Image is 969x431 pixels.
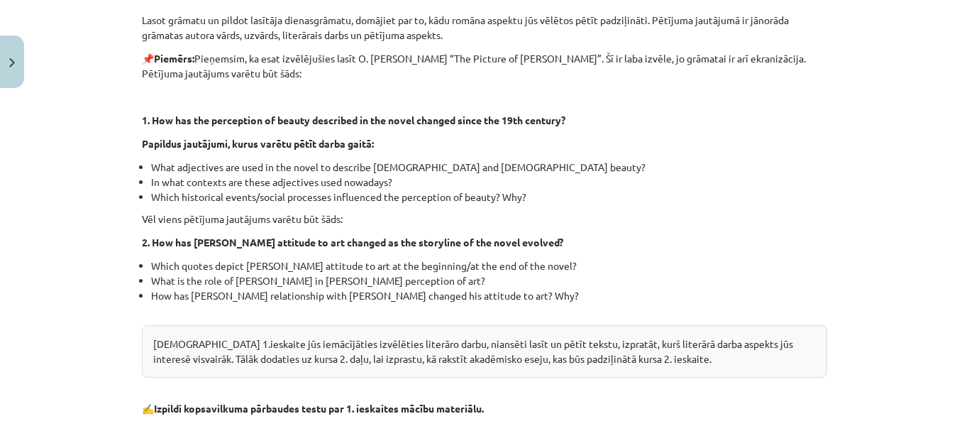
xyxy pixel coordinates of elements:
li: What adjectives are used in the novel to describe [DEMOGRAPHIC_DATA] and [DEMOGRAPHIC_DATA] beauty? [151,160,827,175]
img: icon-close-lesson-0947bae3869378f0d4975bcd49f059093ad1ed9edebbc8119c70593378902aed.svg [9,58,15,67]
strong: 2. How has [PERSON_NAME] attitude to art changed as the storyline of the novel evolved? [142,236,563,249]
li: Which historical events/social processes influenced the perception of beauty? Why? [151,190,827,204]
strong: Piemērs: [154,52,194,65]
p: 📌 Pieņemsim, ka esat izvēlējušies lasīt O. [PERSON_NAME] “The Picture of [PERSON_NAME]”. Šī ir la... [142,51,827,81]
li: In what contexts are these adjectives used nowadays? [151,175,827,190]
strong: 1. How has the perception of beauty described in the novel changed since the 19th century? [142,114,565,126]
li: What is the role of [PERSON_NAME] in [PERSON_NAME] perception of art? [151,273,827,288]
div: [DEMOGRAPHIC_DATA] 1.ieskaite jūs iemācījāties izvēlēties literāro darbu, niansēti lasīt un pētīt... [142,325,827,378]
li: How has [PERSON_NAME] relationship with [PERSON_NAME] changed his attitude to art? Why? [151,288,827,318]
li: Which quotes depict [PERSON_NAME] attitude to art at the beginning/at the end of the novel? [151,258,827,273]
p: Vēl viens pētījuma jautājums varētu būt šāds: [142,212,827,227]
p: ✍️ [142,401,827,416]
strong: Papildus jautājumi, kurus varētu pētīt darba gaitā: [142,137,374,150]
b: Izpildi kopsavilkuma pārbaudes testu par 1. ieskaites mācību materiālu. [154,402,484,415]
